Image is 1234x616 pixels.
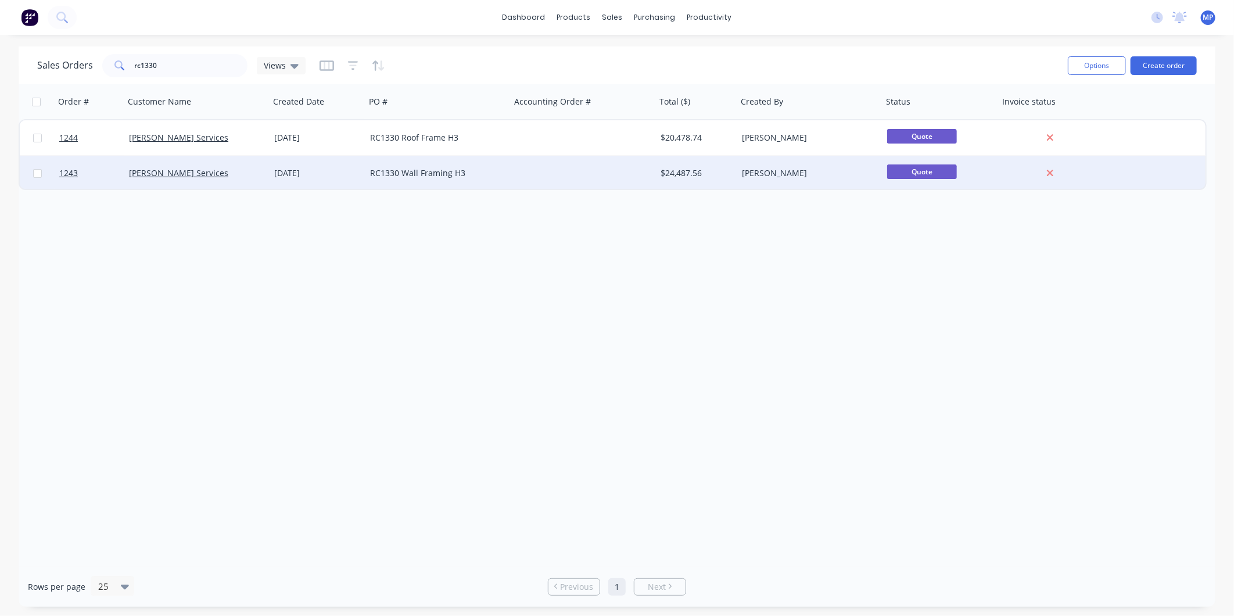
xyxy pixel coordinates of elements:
div: $20,478.74 [661,132,729,144]
div: sales [597,9,629,26]
div: Total ($) [659,96,690,108]
span: MP [1203,12,1214,23]
ul: Pagination [543,578,691,596]
div: Status [886,96,910,108]
div: productivity [681,9,738,26]
input: Search... [135,54,248,77]
div: RC1330 Roof Frame H3 [370,132,499,144]
button: Create order [1131,56,1197,75]
div: products [551,9,597,26]
span: 1244 [59,132,78,144]
div: [DATE] [274,167,361,179]
button: Options [1068,56,1126,75]
h1: Sales Orders [37,60,93,71]
span: Quote [887,129,957,144]
span: Previous [561,581,594,593]
a: [PERSON_NAME] Services [129,132,228,143]
div: RC1330 Wall Framing H3 [370,167,499,179]
div: PO # [369,96,388,108]
div: purchasing [629,9,681,26]
a: Page 1 is your current page [608,578,626,596]
a: [PERSON_NAME] Services [129,167,228,178]
a: Next page [634,581,686,593]
img: Factory [21,9,38,26]
a: 1243 [59,156,129,191]
span: 1243 [59,167,78,179]
div: [PERSON_NAME] [742,132,871,144]
a: Previous page [548,581,600,593]
div: Accounting Order # [514,96,591,108]
span: Quote [887,164,957,179]
div: [PERSON_NAME] [742,167,871,179]
span: Rows per page [28,581,85,593]
span: Next [648,581,666,593]
a: 1244 [59,120,129,155]
span: Views [264,59,286,71]
div: [DATE] [274,132,361,144]
div: Order # [58,96,89,108]
div: Invoice status [1002,96,1056,108]
div: Created By [741,96,783,108]
div: Customer Name [128,96,191,108]
a: dashboard [497,9,551,26]
div: Created Date [273,96,324,108]
div: $24,487.56 [661,167,729,179]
